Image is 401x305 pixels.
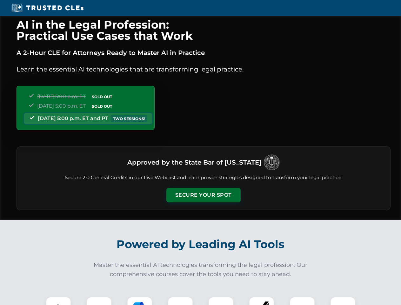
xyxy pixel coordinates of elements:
button: Secure Your Spot [166,188,241,202]
span: SOLD OUT [90,93,114,100]
img: Trusted CLEs [10,3,85,13]
img: Logo [264,154,280,170]
span: [DATE] 5:00 p.m. ET [37,103,86,109]
h3: Approved by the State Bar of [US_STATE] [127,157,261,168]
span: [DATE] 5:00 p.m. ET [37,93,86,99]
p: Learn the essential AI technologies that are transforming legal practice. [17,64,391,74]
p: Secure 2.0 General Credits in our Live Webcast and learn proven strategies designed to transform ... [24,174,383,181]
p: A 2-Hour CLE for Attorneys Ready to Master AI in Practice [17,48,391,58]
h1: AI in the Legal Profession: Practical Use Cases that Work [17,19,391,41]
span: SOLD OUT [90,103,114,110]
h2: Powered by Leading AI Tools [25,233,377,255]
p: Master the essential AI technologies transforming the legal profession. Our comprehensive courses... [90,261,312,279]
